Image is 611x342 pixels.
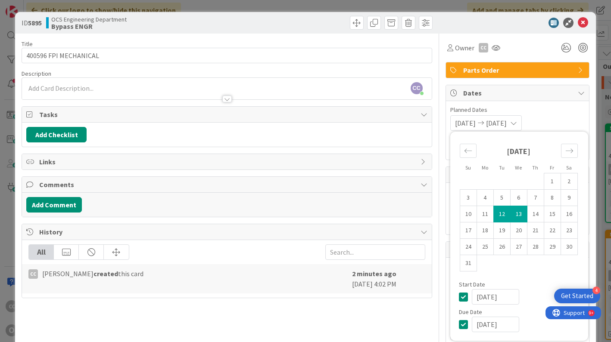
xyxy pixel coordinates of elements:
span: OCS Engineering Department [51,16,127,23]
td: Choose Friday, 08/08/2025 12:00 PM as your check-in date. It’s available. [544,190,561,206]
span: CC [411,82,423,94]
input: MM/DD/YYYY [472,317,519,332]
span: Dates [463,88,574,98]
span: Parts Order [463,65,574,75]
td: Choose Thursday, 08/28/2025 12:00 PM as your check-in date. It’s available. [527,239,544,255]
td: Choose Sunday, 08/31/2025 12:00 PM as your check-in date. It’s available. [460,255,477,271]
small: Th [532,164,538,171]
span: Links [39,157,416,167]
td: Choose Sunday, 08/24/2025 12:00 PM as your check-in date. It’s available. [460,239,477,255]
div: CC [28,269,38,279]
div: Calendar [450,136,587,281]
td: Choose Thursday, 08/21/2025 12:00 PM as your check-in date. It’s available. [527,222,544,239]
div: CC [479,43,488,52]
td: Choose Monday, 08/25/2025 12:00 PM as your check-in date. It’s available. [477,239,493,255]
td: Choose Friday, 08/29/2025 12:00 PM as your check-in date. It’s available. [544,239,561,255]
td: Choose Monday, 08/04/2025 12:00 PM as your check-in date. It’s available. [477,190,493,206]
td: Choose Saturday, 08/23/2025 12:00 PM as your check-in date. It’s available. [561,222,577,239]
div: 9+ [44,3,48,10]
small: Fr [550,164,554,171]
span: Planned Dates [450,105,585,114]
div: All [29,245,54,259]
td: Choose Sunday, 08/17/2025 12:00 PM as your check-in date. It’s available. [460,222,477,239]
button: Add Comment [26,197,82,213]
td: Selected as end date. Wednesday, 08/13/2025 12:00 PM [510,206,527,222]
span: Comments [39,179,416,190]
td: Choose Tuesday, 08/26/2025 12:00 PM as your check-in date. It’s available. [493,239,510,255]
div: Get Started [561,292,593,300]
div: Move forward to switch to the next month. [561,144,578,158]
td: Choose Tuesday, 08/19/2025 12:00 PM as your check-in date. It’s available. [493,222,510,239]
td: Choose Saturday, 08/02/2025 12:00 PM as your check-in date. It’s available. [561,173,577,190]
b: 2 minutes ago [352,269,396,278]
button: Add Checklist [26,127,87,142]
span: Due Date [459,309,482,315]
span: [DATE] [486,118,507,128]
td: Choose Monday, 08/18/2025 12:00 PM as your check-in date. It’s available. [477,222,493,239]
span: Description [22,70,51,77]
div: 4 [592,287,600,294]
small: Tu [499,164,505,171]
td: Choose Thursday, 08/07/2025 12:00 PM as your check-in date. It’s available. [527,190,544,206]
input: MM/DD/YYYY [472,289,519,305]
td: Choose Saturday, 08/16/2025 12:00 PM as your check-in date. It’s available. [561,206,577,222]
small: Mo [482,164,488,171]
small: Su [465,164,471,171]
td: Choose Wednesday, 08/06/2025 12:00 PM as your check-in date. It’s available. [510,190,527,206]
td: Choose Wednesday, 08/20/2025 12:00 PM as your check-in date. It’s available. [510,222,527,239]
small: Sa [566,164,572,171]
span: Start Date [459,281,485,287]
span: Support [18,1,39,12]
b: Bypass ENGR [51,23,127,30]
div: Move backward to switch to the previous month. [460,144,477,158]
td: Choose Thursday, 08/14/2025 12:00 PM as your check-in date. It’s available. [527,206,544,222]
td: Choose Monday, 08/11/2025 12:00 PM as your check-in date. It’s available. [477,206,493,222]
span: [PERSON_NAME] this card [42,268,143,279]
span: Owner [455,43,474,53]
td: Choose Friday, 08/15/2025 12:00 PM as your check-in date. It’s available. [544,206,561,222]
td: Selected as start date. Tuesday, 08/12/2025 12:00 PM [493,206,510,222]
small: We [515,164,522,171]
td: Choose Friday, 08/22/2025 12:00 PM as your check-in date. It’s available. [544,222,561,239]
td: Choose Sunday, 08/10/2025 12:00 PM as your check-in date. It’s available. [460,206,477,222]
span: Tasks [39,109,416,120]
label: Title [22,40,33,48]
strong: [DATE] [507,146,530,156]
div: Open Get Started checklist, remaining modules: 4 [554,289,600,303]
td: Choose Wednesday, 08/27/2025 12:00 PM as your check-in date. It’s available. [510,239,527,255]
td: Choose Saturday, 08/30/2025 12:00 PM as your check-in date. It’s available. [561,239,577,255]
input: type card name here... [22,48,432,63]
input: Search... [325,244,425,260]
span: [DATE] [455,118,476,128]
td: Choose Friday, 08/01/2025 12:00 PM as your check-in date. It’s available. [544,173,561,190]
b: created [94,269,118,278]
td: Choose Saturday, 08/09/2025 12:00 PM as your check-in date. It’s available. [561,190,577,206]
b: 5895 [28,18,42,27]
td: Choose Tuesday, 08/05/2025 12:00 PM as your check-in date. It’s available. [493,190,510,206]
td: Choose Sunday, 08/03/2025 12:00 PM as your check-in date. It’s available. [460,190,477,206]
span: ID [22,18,42,28]
div: [DATE] 4:02 PM [352,268,425,289]
span: History [39,227,416,237]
